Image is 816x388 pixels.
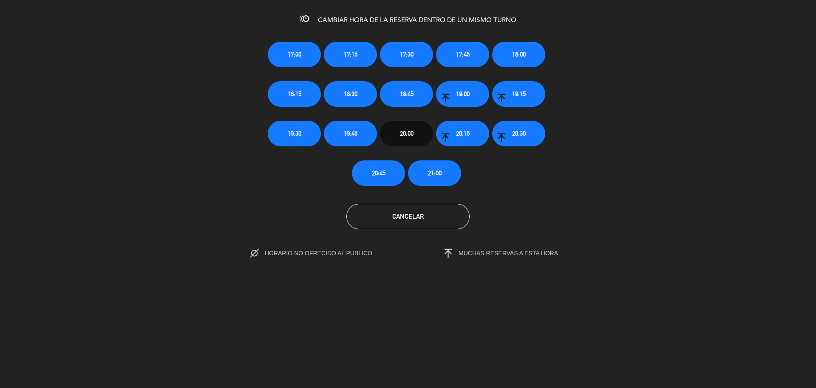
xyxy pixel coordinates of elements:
span: 18:45 [400,89,414,99]
button: 20:45 [352,160,405,186]
span: 17:45 [456,49,470,59]
span: 20:00 [400,128,414,138]
button: 20:15 [436,121,489,146]
span: 18:30 [344,89,357,99]
button: 17:00 [268,42,321,67]
span: 20:15 [456,128,470,138]
span: 17:15 [344,49,357,59]
span: 21:00 [428,168,442,178]
button: 20:00 [380,121,433,146]
span: HORARIO NO OFRECIDO AL PUBLICO [265,250,390,257]
button: 18:00 [492,42,545,67]
span: MUCHAS RESERVAS A ESTA HORA [459,250,558,257]
button: 20:30 [492,121,545,146]
span: 18:15 [288,89,301,99]
button: 17:15 [324,42,377,67]
span: 20:45 [372,168,385,178]
span: 17:00 [288,49,301,59]
button: 21:00 [408,160,461,186]
span: 19:45 [344,128,357,138]
span: 18:00 [512,49,526,59]
span: 19:00 [456,89,470,99]
button: 17:45 [436,42,489,67]
span: 19:15 [512,89,526,99]
button: 19:15 [492,81,545,107]
button: 19:30 [268,121,321,146]
span: 17:30 [400,49,414,59]
button: 18:45 [380,81,433,107]
span: 20:30 [512,128,526,138]
button: 19:00 [436,81,489,107]
button: 19:45 [324,121,377,146]
button: 18:30 [324,81,377,107]
span: 19:30 [288,128,301,138]
span: CAMBIAR HORA DE LA RESERVA DENTRO DE UN MISMO TURNO [318,17,516,24]
button: 17:30 [380,42,433,67]
span: Cancelar [392,213,424,220]
button: Cancelar [346,204,470,229]
button: 18:15 [268,81,321,107]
